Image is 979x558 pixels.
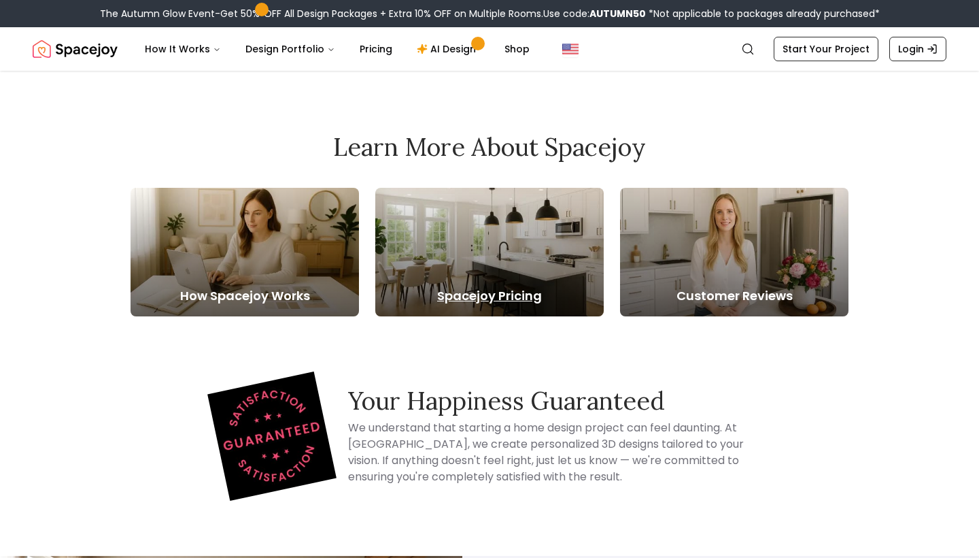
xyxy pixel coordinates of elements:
[131,188,359,316] a: How Spacejoy Works
[562,41,579,57] img: United States
[349,35,403,63] a: Pricing
[235,35,346,63] button: Design Portfolio
[33,27,946,71] nav: Global
[494,35,540,63] a: Shop
[100,7,880,20] div: The Autumn Glow Event-Get 50% OFF All Design Packages + Extra 10% OFF on Multiple Rooms.
[33,35,118,63] img: Spacejoy Logo
[406,35,491,63] a: AI Design
[620,188,848,316] a: Customer Reviews
[589,7,646,20] b: AUTUMN50
[646,7,880,20] span: *Not applicable to packages already purchased*
[134,35,232,63] button: How It Works
[33,35,118,63] a: Spacejoy
[774,37,878,61] a: Start Your Project
[375,286,604,306] h5: Spacejoy Pricing
[348,387,761,414] h3: Your Happiness Guaranteed
[131,133,848,161] h2: Learn More About Spacejoy
[185,382,794,491] div: Happiness Guarantee Information
[348,420,761,485] h4: We understand that starting a home design project can feel daunting. At [GEOGRAPHIC_DATA], we cre...
[543,7,646,20] span: Use code:
[207,372,337,501] img: Spacejoy logo representing our Happiness Guaranteed promise
[375,188,604,316] a: Spacejoy Pricing
[131,286,359,306] h5: How Spacejoy Works
[620,286,848,306] h5: Customer Reviews
[134,35,540,63] nav: Main
[889,37,946,61] a: Login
